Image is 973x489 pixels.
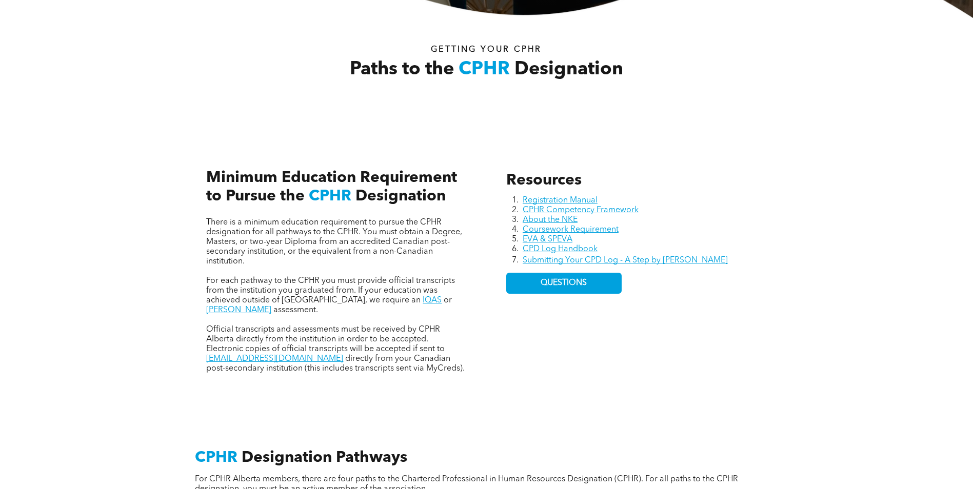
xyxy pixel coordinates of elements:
span: Designation Pathways [242,450,407,465]
span: Minimum Education Requirement to Pursue the [206,170,457,204]
span: Designation [514,60,623,79]
span: Paths to the [350,60,454,79]
a: Coursework Requirement [523,226,619,234]
span: There is a minimum education requirement to pursue the CPHR designation for all pathways to the C... [206,218,462,266]
a: Submitting Your CPD Log - A Step by [PERSON_NAME] [523,256,728,264]
span: CPHR [195,450,237,465]
a: [PERSON_NAME] [206,306,271,314]
a: CPHR Competency Framework [523,206,639,214]
a: CPD Log Handbook [523,245,598,253]
span: Official transcripts and assessments must be received by CPHR Alberta directly from the instituti... [206,325,445,353]
a: QUESTIONS [506,273,622,294]
span: Getting your Cphr [431,46,542,54]
span: CPHR [459,60,510,79]
span: Designation [355,189,446,204]
a: [EMAIL_ADDRESS][DOMAIN_NAME] [206,355,343,363]
span: CPHR [309,189,351,204]
span: Resources [506,173,582,188]
span: For each pathway to the CPHR you must provide official transcripts from the institution you gradu... [206,277,455,304]
a: IQAS [423,296,442,304]
span: assessment. [273,306,318,314]
a: About the NKE [523,216,578,224]
a: Registration Manual [523,196,598,205]
span: QUESTIONS [541,278,587,288]
a: EVA & SPEVA [523,235,572,243]
span: or [444,296,452,304]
